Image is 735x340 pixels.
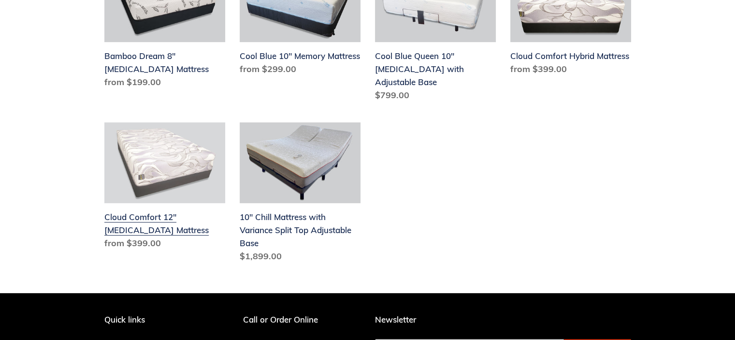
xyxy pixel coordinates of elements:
[104,122,225,253] a: Cloud Comfort 12" Memory Foam Mattress
[240,122,360,266] a: 10" Chill Mattress with Variance Split Top Adjustable Base
[104,315,204,325] p: Quick links
[375,315,631,325] p: Newsletter
[243,315,360,325] p: Call or Order Online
